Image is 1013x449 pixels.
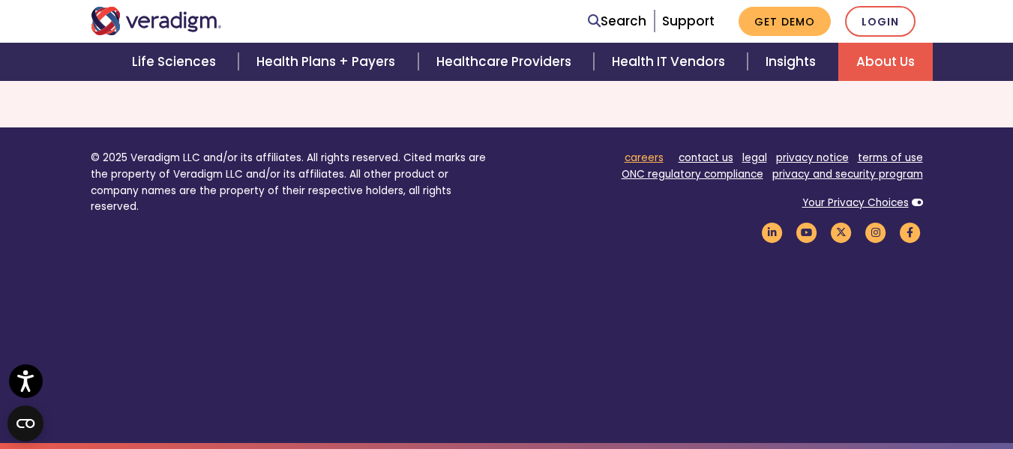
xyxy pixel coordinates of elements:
a: Veradigm Twitter Link [829,226,854,240]
a: terms of use [858,151,923,165]
a: Your Privacy Choices [802,196,909,210]
a: legal [742,151,767,165]
button: Open CMP widget [7,406,43,442]
a: careers [625,151,664,165]
p: © 2025 Veradigm LLC and/or its affiliates. All rights reserved. Cited marks are the property of V... [91,150,496,215]
a: Support [662,12,715,30]
a: Veradigm Instagram Link [863,226,889,240]
a: Get Demo [739,7,831,36]
a: Login [845,6,916,37]
a: Insights [748,43,838,81]
a: Veradigm Facebook Link [898,226,923,240]
a: Healthcare Providers [418,43,594,81]
a: Veradigm LinkedIn Link [760,226,785,240]
a: Veradigm YouTube Link [794,226,820,240]
a: Health Plans + Payers [238,43,418,81]
a: contact us [679,151,733,165]
a: Search [588,11,646,31]
a: Life Sciences [114,43,238,81]
a: privacy and security program [772,167,923,181]
img: Veradigm logo [91,7,222,35]
a: privacy notice [776,151,849,165]
a: About Us [838,43,933,81]
a: ONC regulatory compliance [622,167,763,181]
a: Health IT Vendors [594,43,748,81]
